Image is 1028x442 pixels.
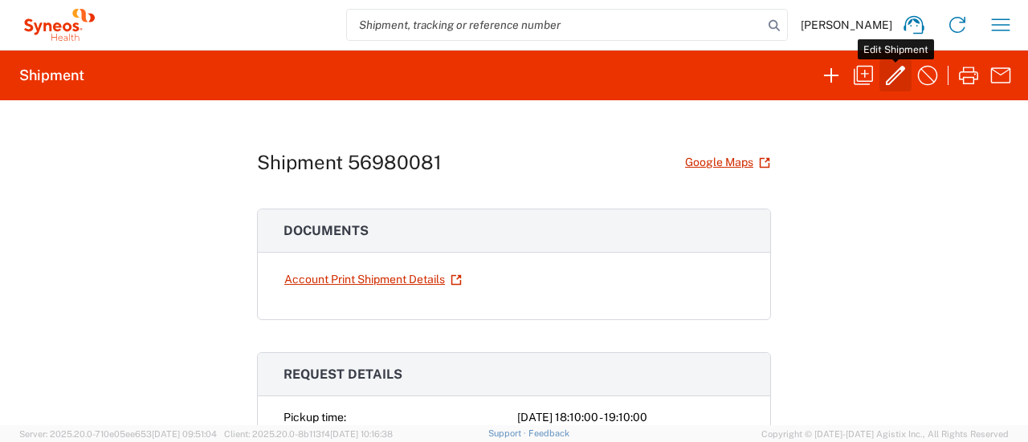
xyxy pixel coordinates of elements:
[347,10,763,40] input: Shipment, tracking or reference number
[19,66,84,85] h2: Shipment
[528,428,569,438] a: Feedback
[284,266,463,294] a: Account Print Shipment Details
[488,428,528,438] a: Support
[284,223,369,238] span: Documents
[761,427,1009,441] span: Copyright © [DATE]-[DATE] Agistix Inc., All Rights Reserved
[801,18,892,32] span: [PERSON_NAME]
[152,429,217,439] span: [DATE] 09:51:04
[224,429,393,439] span: Client: 2025.20.0-8b113f4
[19,429,217,439] span: Server: 2025.20.0-710e05ee653
[684,148,771,176] a: Google Maps
[284,367,402,382] span: Request details
[330,429,393,439] span: [DATE] 10:16:38
[284,411,346,424] span: Pickup time:
[257,151,442,174] h1: Shipment 56980081
[517,409,744,426] div: [DATE] 18:10:00 - 19:10:00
